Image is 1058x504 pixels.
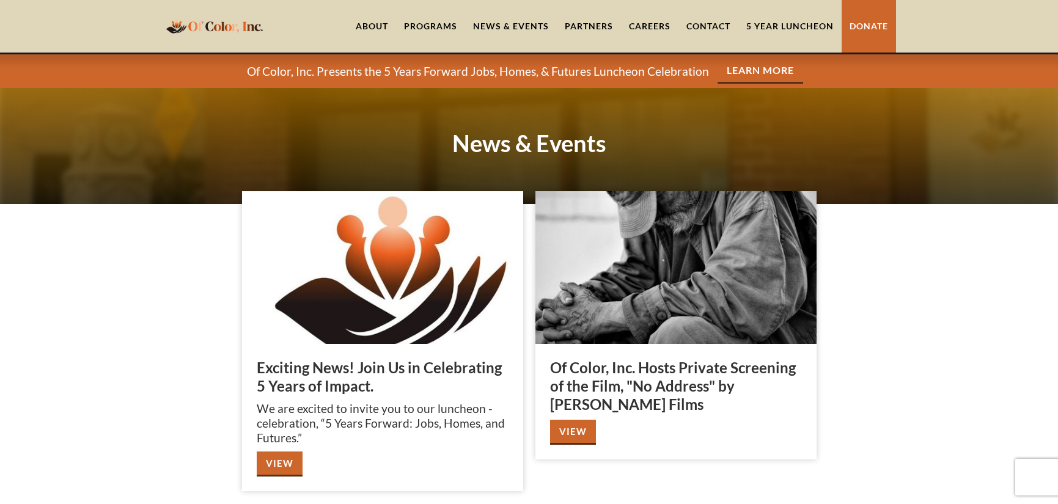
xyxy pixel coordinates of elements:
[257,359,509,395] h3: Exciting News! Join Us in Celebrating 5 Years of Impact.
[452,129,606,157] strong: News & Events
[257,401,509,445] p: We are excited to invite you to our luncheon - celebration, “5 Years Forward: Jobs, Homes, and Fu...
[550,420,596,445] a: View
[163,12,266,40] a: home
[257,451,303,477] a: View
[242,191,523,344] img: Exciting News! Join Us in Celebrating 5 Years of Impact.
[718,59,803,84] a: Learn More
[550,359,802,414] h3: Of Color, Inc. Hosts Private Screening of the Film, "No Address" by [PERSON_NAME] Films
[404,20,457,32] div: Programs
[535,191,817,344] img: Of Color, Inc. Hosts Private Screening of the Film, "No Address" by Robert Craig Films
[247,64,709,79] p: Of Color, Inc. Presents the 5 Years Forward Jobs, Homes, & Futures Luncheon Celebration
